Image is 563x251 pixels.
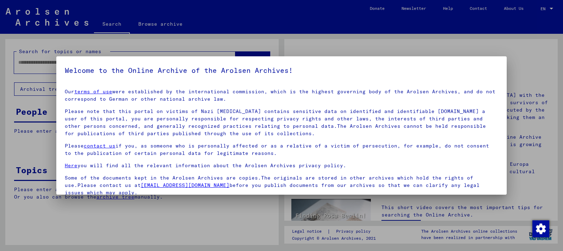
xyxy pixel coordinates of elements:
img: Change consent [532,220,549,237]
a: contact us [84,143,115,149]
p: Some of the documents kept in the Arolsen Archives are copies.The originals are stored in other a... [65,174,498,196]
a: Here [65,162,77,169]
p: you will find all the relevant information about the Arolsen Archives privacy policy. [65,162,498,169]
a: [EMAIL_ADDRESS][DOMAIN_NAME] [141,182,229,188]
p: Please note that this portal on victims of Nazi [MEDICAL_DATA] contains sensitive data on identif... [65,108,498,137]
p: Our were established by the international commission, which is the highest governing body of the ... [65,88,498,103]
h5: Welcome to the Online Archive of the Arolsen Archives! [65,65,498,76]
a: terms of use [74,88,112,95]
p: Please if you, as someone who is personally affected or as a relative of a victim of persecution,... [65,142,498,157]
